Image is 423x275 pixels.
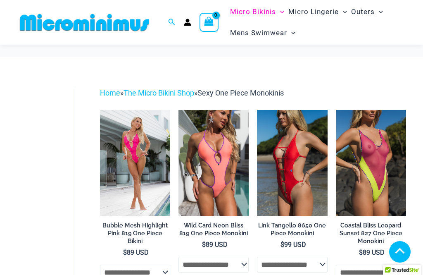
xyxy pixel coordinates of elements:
[230,1,276,22] span: Micro Bikinis
[123,249,149,256] bdi: 89 USD
[287,22,295,43] span: Menu Toggle
[17,13,152,32] img: MM SHOP LOGO FLAT
[100,88,284,97] span: » »
[257,110,327,216] a: Link Tangello 8650 One Piece Monokini 11Link Tangello 8650 One Piece Monokini 12Link Tangello 865...
[21,80,95,246] iframe: TrustedSite Certified
[100,222,170,248] a: Bubble Mesh Highlight Pink 819 One Piece Bikini
[178,222,249,240] a: Wild Card Neon Bliss 819 One Piece Monokini
[280,241,306,249] bdi: 99 USD
[178,222,249,237] h2: Wild Card Neon Bliss 819 One Piece Monokini
[375,1,383,22] span: Menu Toggle
[178,110,249,216] a: Wild Card Neon Bliss 819 One Piece 04Wild Card Neon Bliss 819 One Piece 05Wild Card Neon Bliss 81...
[288,1,339,22] span: Micro Lingerie
[100,88,120,97] a: Home
[197,88,284,97] span: Sexy One Piece Monokinis
[123,249,127,256] span: $
[280,241,284,249] span: $
[336,222,406,245] h2: Coastal Bliss Leopard Sunset 827 One Piece Monokini
[257,222,327,240] a: Link Tangello 8650 One Piece Monokini
[286,1,349,22] a: Micro LingerieMenu ToggleMenu Toggle
[336,110,406,216] a: Coastal Bliss Leopard Sunset 827 One Piece Monokini 06Coastal Bliss Leopard Sunset 827 One Piece ...
[336,110,406,216] img: Coastal Bliss Leopard Sunset 827 One Piece Monokini 06
[228,22,297,43] a: Mens SwimwearMenu ToggleMenu Toggle
[100,110,170,216] img: Bubble Mesh Highlight Pink 819 One Piece 01
[124,88,194,97] a: The Micro Bikini Shop
[184,19,191,26] a: Account icon link
[202,241,228,249] bdi: 89 USD
[257,222,327,237] h2: Link Tangello 8650 One Piece Monokini
[257,110,327,216] img: Link Tangello 8650 One Piece Monokini 11
[230,22,287,43] span: Mens Swimwear
[336,222,406,248] a: Coastal Bliss Leopard Sunset 827 One Piece Monokini
[100,110,170,216] a: Bubble Mesh Highlight Pink 819 One Piece 01Bubble Mesh Highlight Pink 819 One Piece 03Bubble Mesh...
[276,1,284,22] span: Menu Toggle
[100,222,170,245] h2: Bubble Mesh Highlight Pink 819 One Piece Bikini
[228,1,286,22] a: Micro BikinisMenu ToggleMenu Toggle
[349,1,385,22] a: OutersMenu ToggleMenu Toggle
[359,249,363,256] span: $
[339,1,347,22] span: Menu Toggle
[168,17,176,28] a: Search icon link
[202,241,206,249] span: $
[359,249,385,256] bdi: 89 USD
[178,110,249,216] img: Wild Card Neon Bliss 819 One Piece 04
[351,1,375,22] span: Outers
[200,13,219,32] a: View Shopping Cart, empty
